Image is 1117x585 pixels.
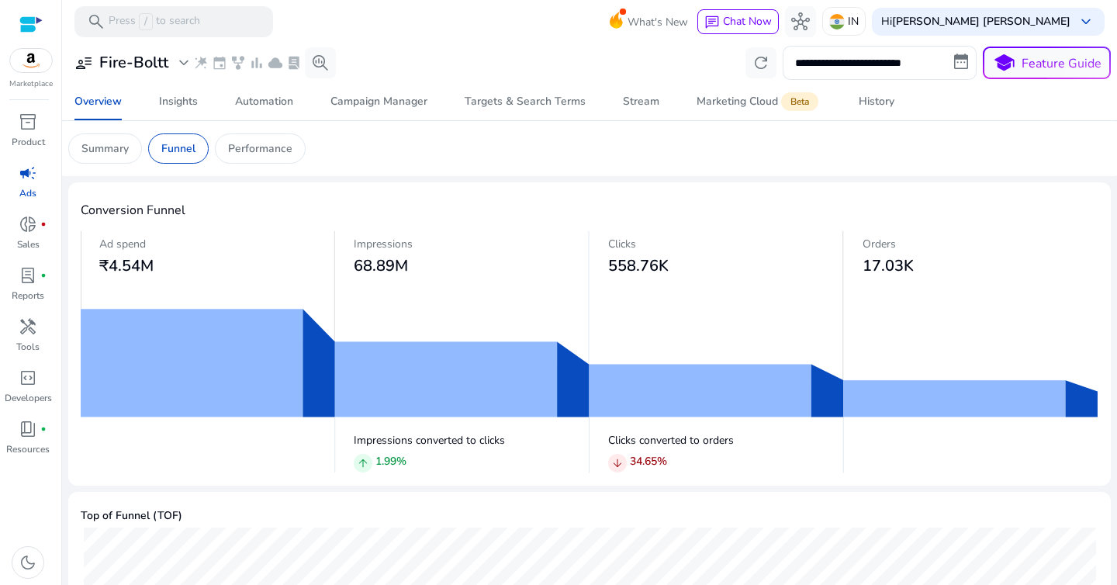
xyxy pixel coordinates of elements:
span: Chat Now [723,14,772,29]
span: 17.03K [863,255,914,276]
span: fiber_manual_record [40,221,47,227]
div: Campaign Manager [330,96,427,107]
p: Developers [5,391,52,405]
p: Resources [6,442,50,456]
span: donut_small [19,215,37,234]
h5: Top of Funnel (TOF) [81,510,1098,523]
button: refresh [745,47,776,78]
span: What's New [628,9,688,36]
button: chatChat Now [697,9,779,34]
img: amazon.svg [10,49,52,72]
b: [PERSON_NAME] [PERSON_NAME] [892,14,1070,29]
span: campaign [19,164,37,182]
span: keyboard_arrow_down [1077,12,1095,31]
p: 34.65 [630,453,667,469]
div: Overview [74,96,122,107]
p: Clicks [608,236,844,252]
p: Summary [81,140,129,157]
h4: Conversion Funnel [81,201,1098,220]
div: Stream [623,96,659,107]
span: inventory_2 [19,112,37,131]
span: / [139,13,153,30]
p: Impressions [354,236,590,252]
span: lab_profile [19,266,37,285]
p: Ad spend [99,236,335,252]
span: dark_mode [19,553,37,572]
span: arrow_upward [357,457,369,469]
p: Tools [16,340,40,354]
p: Impressions converted to clicks [354,432,590,448]
p: Press to search [109,13,200,30]
span: 68.89M [354,255,408,276]
span: fiber_manual_record [40,426,47,432]
p: Hi [881,16,1070,27]
p: Orders [863,236,1098,252]
span: arrow_downward [611,457,624,469]
p: Marketplace [9,78,53,90]
span: book_4 [19,420,37,438]
span: Beta [781,92,818,111]
p: Performance [228,140,292,157]
div: History [859,96,894,107]
span: family_history [230,55,246,71]
p: Funnel [161,140,195,157]
p: Feature Guide [1022,54,1101,73]
span: ₹4.54M [99,255,154,276]
span: chat [704,15,720,30]
span: % [657,454,667,469]
span: school [993,52,1015,74]
div: Marketing Cloud [697,95,821,108]
h3: Fire-Boltt [99,54,168,72]
span: lab_profile [286,55,302,71]
span: search_insights [311,54,330,72]
p: Sales [17,237,40,251]
div: Insights [159,96,198,107]
span: wand_stars [193,55,209,71]
span: bar_chart [249,55,265,71]
p: Reports [12,289,44,303]
span: % [396,454,406,469]
button: search_insights [305,47,336,78]
div: Targets & Search Terms [465,96,586,107]
span: handyman [19,317,37,336]
span: refresh [752,54,770,72]
p: Ads [19,186,36,200]
p: Product [12,135,45,149]
div: Automation [235,96,293,107]
p: 1.99 [375,453,406,469]
span: code_blocks [19,369,37,387]
button: hub [785,6,816,37]
p: Clicks converted to orders [608,432,844,448]
span: fiber_manual_record [40,272,47,279]
span: cloud [268,55,283,71]
img: in.svg [829,14,845,29]
span: hub [791,12,810,31]
span: 558.76K [608,255,669,276]
p: IN [848,8,859,35]
span: user_attributes [74,54,93,72]
span: expand_more [175,54,193,72]
span: search [87,12,105,31]
button: schoolFeature Guide [983,47,1111,79]
span: event [212,55,227,71]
